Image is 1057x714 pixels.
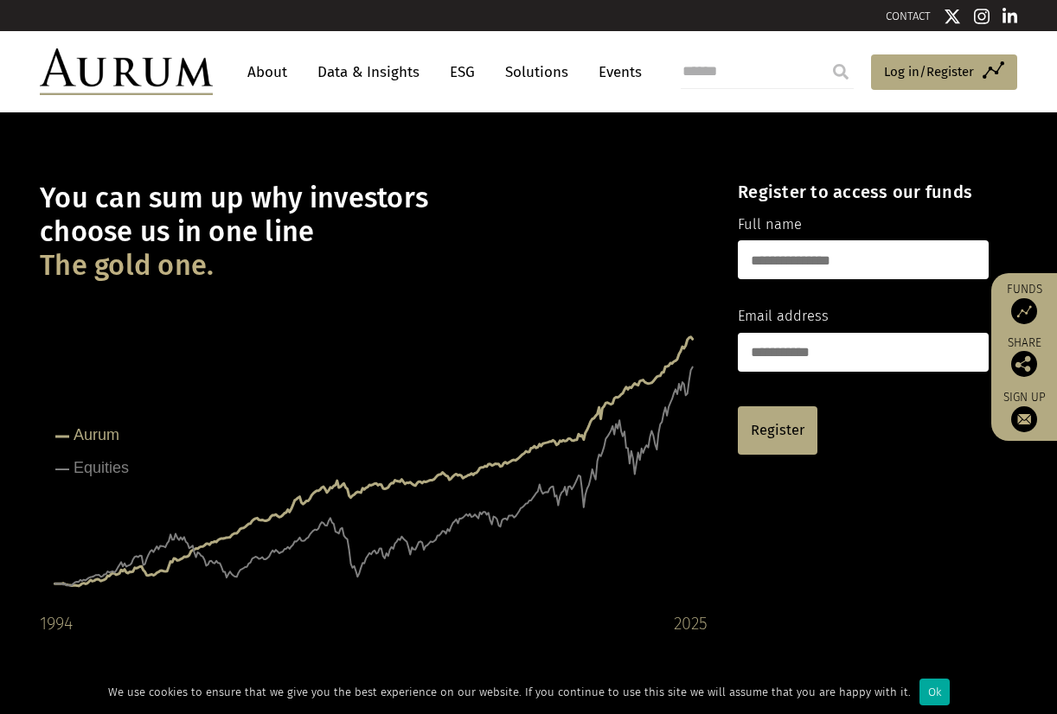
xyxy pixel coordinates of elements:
[884,61,974,82] span: Log in/Register
[441,56,484,88] a: ESG
[871,54,1017,91] a: Log in/Register
[74,426,119,443] tspan: Aurum
[944,8,961,25] img: Twitter icon
[40,249,214,283] span: The gold one.
[919,679,950,705] div: Ok
[1011,351,1037,377] img: Share this post
[1011,406,1037,432] img: Sign up to our newsletter
[309,56,428,88] a: Data & Insights
[1003,8,1018,25] img: Linkedin icon
[74,459,129,476] tspan: Equities
[40,182,708,283] h1: You can sum up why investors choose us in one line
[1011,298,1037,324] img: Access Funds
[738,406,817,455] a: Register
[40,48,213,95] img: Aurum
[738,214,802,236] label: Full name
[1000,337,1048,377] div: Share
[496,56,577,88] a: Solutions
[886,10,931,22] a: CONTACT
[738,182,989,202] h4: Register to access our funds
[590,56,642,88] a: Events
[974,8,990,25] img: Instagram icon
[239,56,296,88] a: About
[674,609,708,637] div: 2025
[823,54,858,89] input: Submit
[738,305,829,328] label: Email address
[1000,282,1048,324] a: Funds
[1000,390,1048,432] a: Sign up
[40,609,73,637] div: 1994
